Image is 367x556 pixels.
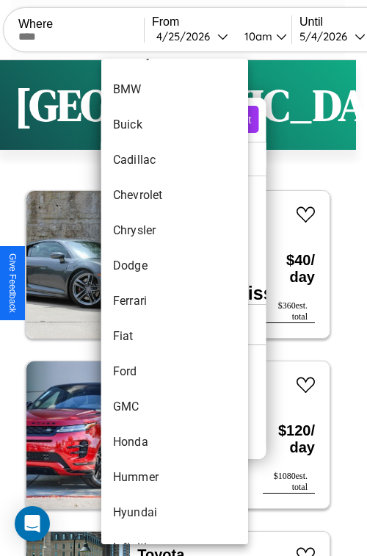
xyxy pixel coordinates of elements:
div: Give Feedback [7,253,18,313]
li: BMW [101,72,248,107]
li: Cadillac [101,142,248,178]
li: Honda [101,425,248,460]
li: Buick [101,107,248,142]
li: Ford [101,354,248,389]
li: Fiat [101,319,248,354]
li: GMC [101,389,248,425]
li: Hummer [101,460,248,495]
li: Chrysler [101,213,248,248]
div: Open Intercom Messenger [15,506,50,541]
li: Dodge [101,248,248,284]
li: Chevrolet [101,178,248,213]
li: Hyundai [101,495,248,530]
li: Ferrari [101,284,248,319]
